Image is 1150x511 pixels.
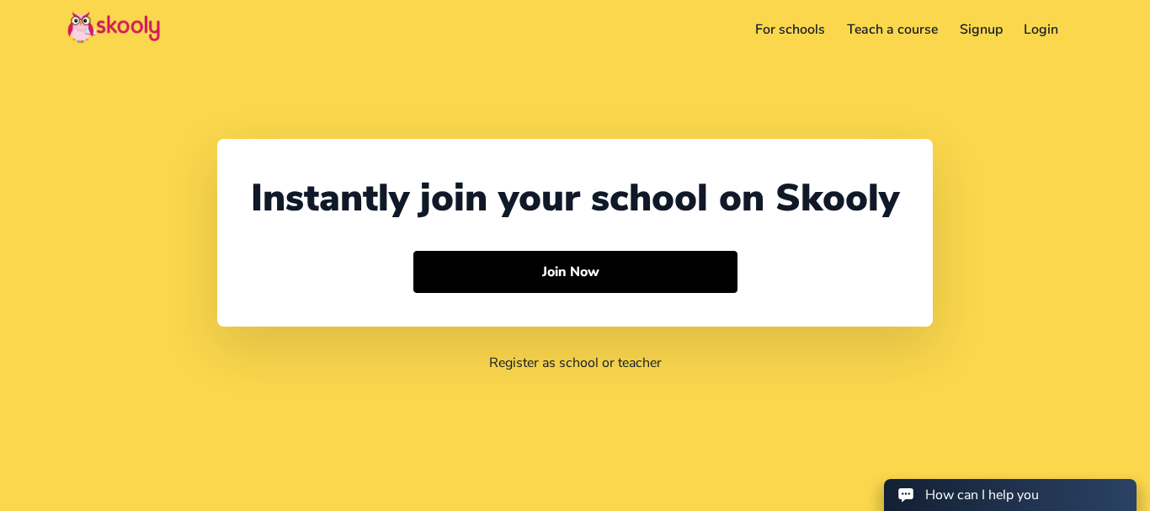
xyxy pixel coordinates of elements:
a: For schools [745,16,837,43]
a: Teach a course [836,16,949,43]
a: Login [1013,16,1069,43]
div: Instantly join your school on Skooly [251,173,899,224]
button: Join Now [413,251,737,293]
a: Signup [949,16,1014,43]
img: Skooly [67,11,160,44]
a: Register as school or teacher [489,354,662,372]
